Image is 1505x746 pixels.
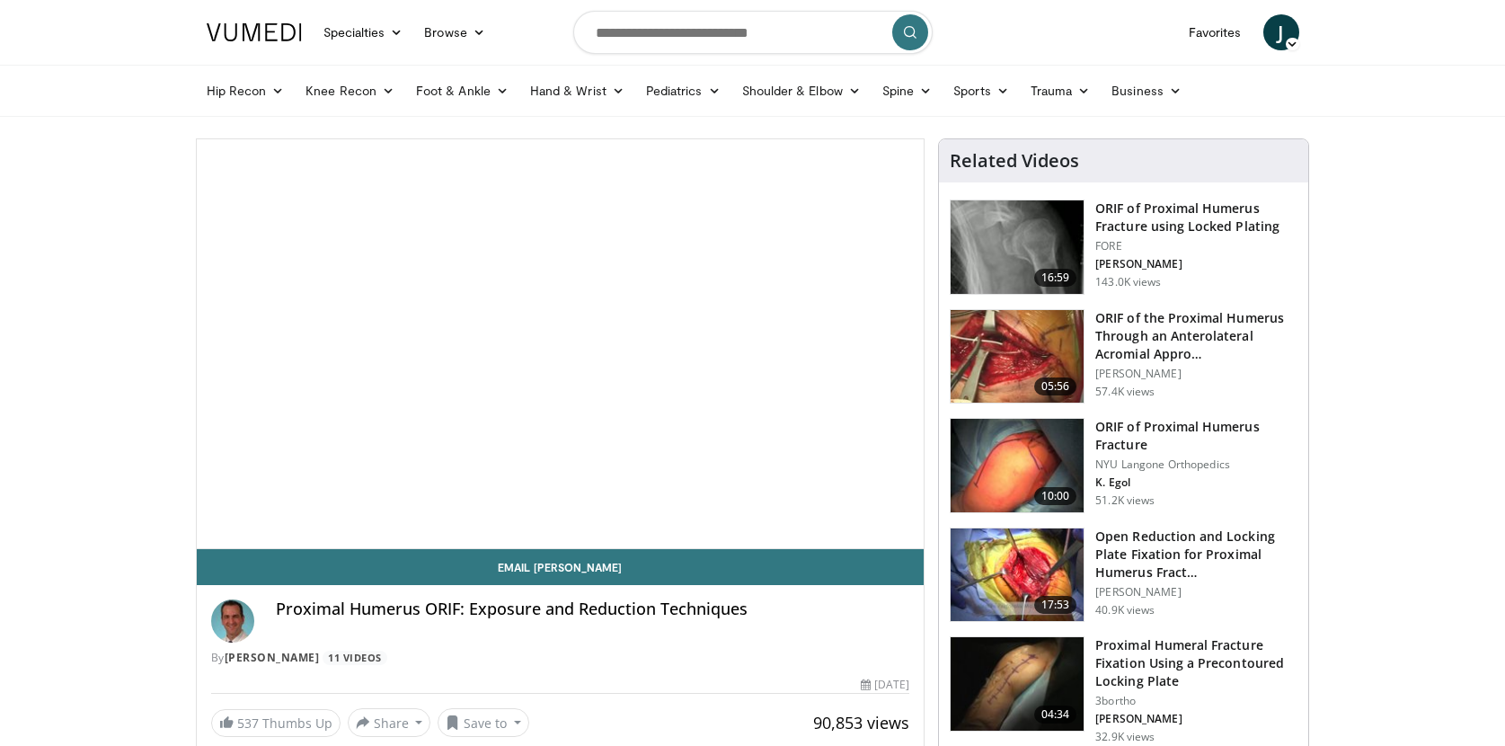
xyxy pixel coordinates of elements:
a: 16:59 ORIF of Proximal Humerus Fracture using Locked Plating FORE [PERSON_NAME] 143.0K views [950,200,1297,295]
a: Favorites [1178,14,1253,50]
a: J [1263,14,1299,50]
h3: ORIF of Proximal Humerus Fracture using Locked Plating [1095,200,1297,235]
a: Hip Recon [196,73,296,109]
img: VuMedi Logo [207,23,302,41]
h3: ORIF of the Proximal Humerus Through an Anterolateral Acromial Appro… [1095,309,1297,363]
a: Knee Recon [295,73,405,109]
span: 16:59 [1034,269,1077,287]
span: 90,853 views [813,712,909,733]
a: 04:34 Proximal Humeral Fracture Fixation Using a Precontoured Locking Plate 3bortho [PERSON_NAME]... [950,636,1297,744]
video-js: Video Player [197,139,925,549]
p: 57.4K views [1095,385,1155,399]
img: 270515_0000_1.png.150x105_q85_crop-smart_upscale.jpg [951,419,1084,512]
input: Search topics, interventions [573,11,933,54]
span: 05:56 [1034,377,1077,395]
span: 04:34 [1034,706,1077,724]
p: 3bortho [1095,694,1297,708]
div: [DATE] [861,677,909,693]
div: By [211,650,910,666]
a: 11 Videos [323,651,388,666]
img: Avatar [211,599,254,643]
p: [PERSON_NAME] [1095,585,1297,599]
img: gardner_3.png.150x105_q85_crop-smart_upscale.jpg [951,310,1084,404]
img: Q2xRg7exoPLTwO8X4xMDoxOjBzMTt2bJ.150x105_q85_crop-smart_upscale.jpg [951,528,1084,622]
p: 143.0K views [1095,275,1161,289]
a: Pediatrics [635,73,731,109]
span: 10:00 [1034,487,1077,505]
a: Trauma [1020,73,1102,109]
a: Browse [413,14,496,50]
p: [PERSON_NAME] [1095,257,1297,271]
span: 537 [237,715,259,732]
a: Business [1101,73,1192,109]
a: [PERSON_NAME] [225,650,320,665]
img: 38727_0000_3.png.150x105_q85_crop-smart_upscale.jpg [951,637,1084,731]
a: 10:00 ORIF of Proximal Humerus Fracture NYU Langone Orthopedics K. Egol 51.2K views [950,418,1297,513]
a: Sports [943,73,1020,109]
button: Share [348,708,431,737]
span: 17:53 [1034,596,1077,614]
a: Email [PERSON_NAME] [197,549,925,585]
h4: Related Videos [950,150,1079,172]
p: NYU Langone Orthopedics [1095,457,1297,472]
p: 51.2K views [1095,493,1155,508]
a: 17:53 Open Reduction and Locking Plate Fixation for Proximal Humerus Fract… [PERSON_NAME] 40.9K v... [950,528,1297,623]
button: Save to [438,708,529,737]
p: [PERSON_NAME] [1095,712,1297,726]
a: Foot & Ankle [405,73,519,109]
p: K. Egol [1095,475,1297,490]
a: Spine [872,73,943,109]
h4: Proximal Humerus ORIF: Exposure and Reduction Techniques [276,599,910,619]
p: 40.9K views [1095,603,1155,617]
a: 537 Thumbs Up [211,709,341,737]
a: 05:56 ORIF of the Proximal Humerus Through an Anterolateral Acromial Appro… [PERSON_NAME] 57.4K v... [950,309,1297,404]
h3: ORIF of Proximal Humerus Fracture [1095,418,1297,454]
a: Hand & Wrist [519,73,635,109]
img: Mighell_-_Locked_Plating_for_Proximal_Humerus_Fx_100008672_2.jpg.150x105_q85_crop-smart_upscale.jpg [951,200,1084,294]
h3: Open Reduction and Locking Plate Fixation for Proximal Humerus Fract… [1095,528,1297,582]
p: [PERSON_NAME] [1095,367,1297,381]
p: 32.9K views [1095,730,1155,744]
a: Shoulder & Elbow [731,73,872,109]
p: FORE [1095,239,1297,253]
a: Specialties [313,14,414,50]
h3: Proximal Humeral Fracture Fixation Using a Precontoured Locking Plate [1095,636,1297,690]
